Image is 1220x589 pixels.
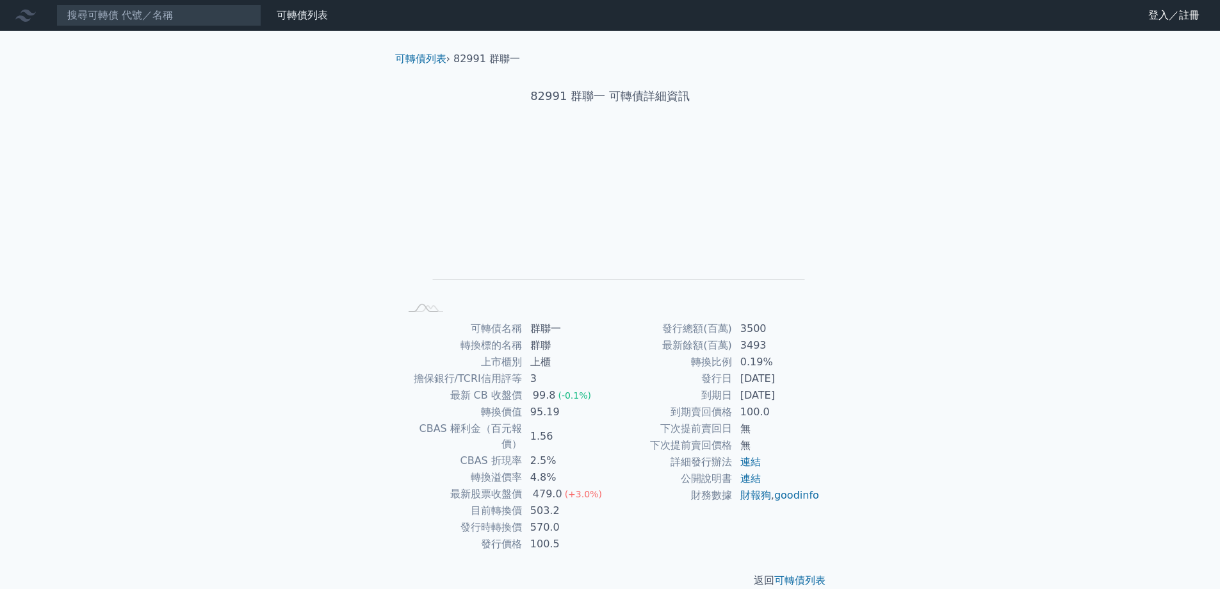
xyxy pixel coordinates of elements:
td: 到期賣回價格 [610,404,733,420]
td: 發行時轉換價 [400,519,523,536]
p: 返回 [385,573,836,588]
td: 轉換溢價率 [400,469,523,486]
td: 發行總額(百萬) [610,320,733,337]
td: CBAS 折現率 [400,452,523,469]
td: 下次提前賣回日 [610,420,733,437]
a: 連結 [740,472,761,485]
td: 詳細發行辦法 [610,454,733,470]
td: 95.19 [523,404,610,420]
td: 轉換比例 [610,354,733,370]
div: 479.0 [530,486,565,502]
g: Chart [421,145,805,299]
td: 4.8% [523,469,610,486]
a: 可轉債列表 [277,9,328,21]
h1: 82991 群聯一 可轉債詳細資訊 [385,87,836,105]
td: 3 [523,370,610,387]
td: 100.5 [523,536,610,552]
td: 財務數據 [610,487,733,504]
td: 上櫃 [523,354,610,370]
td: 100.0 [733,404,820,420]
li: › [395,51,450,67]
td: 轉換標的名稱 [400,337,523,354]
td: CBAS 權利金（百元報價） [400,420,523,452]
td: 發行日 [610,370,733,387]
div: 99.8 [530,388,558,403]
a: 財報狗 [740,489,771,501]
td: 轉換價值 [400,404,523,420]
td: 1.56 [523,420,610,452]
li: 82991 群聯一 [453,51,520,67]
input: 搜尋可轉債 代號／名稱 [56,4,261,26]
td: 發行價格 [400,536,523,552]
td: 570.0 [523,519,610,536]
td: [DATE] [733,387,820,404]
a: 連結 [740,456,761,468]
td: , [733,487,820,504]
td: 無 [733,437,820,454]
td: 群聯一 [523,320,610,337]
a: 登入／註冊 [1138,5,1210,26]
td: 可轉債名稱 [400,320,523,337]
td: 擔保銀行/TCRI信用評等 [400,370,523,387]
td: 最新 CB 收盤價 [400,387,523,404]
td: 3493 [733,337,820,354]
td: 群聯 [523,337,610,354]
td: 無 [733,420,820,437]
a: goodinfo [774,489,819,501]
td: 到期日 [610,387,733,404]
a: 可轉債列表 [774,574,826,586]
a: 可轉債列表 [395,53,446,65]
td: 503.2 [523,502,610,519]
td: 公開說明書 [610,470,733,487]
td: 3500 [733,320,820,337]
td: 上市櫃別 [400,354,523,370]
span: (-0.1%) [558,390,591,401]
td: 0.19% [733,354,820,370]
td: 下次提前賣回價格 [610,437,733,454]
td: 最新餘額(百萬) [610,337,733,354]
td: 2.5% [523,452,610,469]
td: 最新股票收盤價 [400,486,523,502]
span: (+3.0%) [565,489,602,499]
td: [DATE] [733,370,820,387]
td: 目前轉換價 [400,502,523,519]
